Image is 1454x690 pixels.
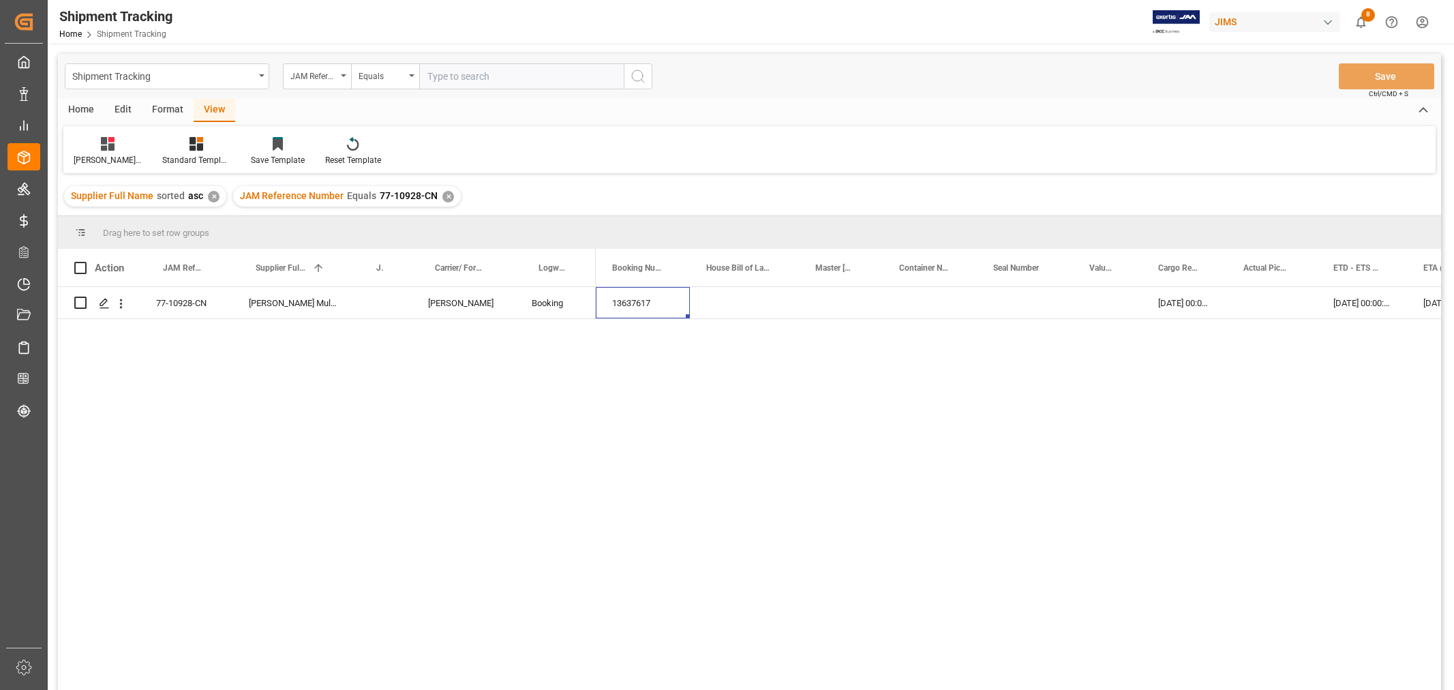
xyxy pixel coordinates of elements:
span: Logward Status [539,263,567,273]
span: asc [188,190,203,201]
span: Equals [347,190,376,201]
span: Drag here to set row groups [103,228,209,238]
span: Supplier Full Name [71,190,153,201]
span: Actual Pickup Date (Origin) [1243,263,1288,273]
span: Carrier/ Forwarder Name [435,263,487,273]
button: open menu [65,63,269,89]
span: Cargo Ready Date (Origin) [1158,263,1198,273]
span: Value (1) [1089,263,1113,273]
input: Type to search [419,63,624,89]
span: JAM Shipment Number [376,263,383,273]
span: Container Number [899,263,948,273]
div: [DATE] 00:00:00 [1142,287,1227,318]
div: JIMS [1209,12,1340,32]
button: Save [1339,63,1434,89]
span: sorted [157,190,185,201]
span: Seal Number [993,263,1039,273]
div: Booking [532,288,579,319]
span: JAM Reference Number [163,263,204,273]
div: Reset Template [325,154,381,166]
div: Press SPACE to select this row. [58,287,596,319]
div: [PERSON_NAME] [412,287,515,318]
span: 8 [1361,8,1375,22]
div: 13637617 [596,287,690,318]
div: Edit [104,99,142,122]
button: open menu [283,63,351,89]
div: Shipment Tracking [59,6,172,27]
div: Format [142,99,194,122]
span: Ctrl/CMD + S [1369,89,1408,99]
a: Home [59,29,82,39]
button: open menu [351,63,419,89]
div: View [194,99,235,122]
div: [PERSON_NAME]'s tracking all # _5 [74,154,142,166]
span: House Bill of Lading Number [706,263,770,273]
div: ✕ [442,191,454,202]
button: search button [624,63,652,89]
div: Save Template [251,154,305,166]
div: Home [58,99,104,122]
div: JAM Reference Number [290,67,337,82]
div: Action [95,262,124,274]
span: ETD - ETS (Origin) [1333,263,1378,273]
span: 77-10928-CN [380,190,438,201]
div: Standard Templates [162,154,230,166]
span: Master [PERSON_NAME] of Lading Number [815,263,854,273]
div: [DATE] 00:00:00 [1317,287,1407,318]
div: ✕ [208,191,219,202]
span: JAM Reference Number [240,190,344,201]
button: JIMS [1209,9,1346,35]
div: [PERSON_NAME] Multimedia [GEOGRAPHIC_DATA] [232,287,353,318]
span: Booking Number [612,263,661,273]
div: Shipment Tracking [72,67,254,84]
div: 77-10928-CN [140,287,232,318]
button: Help Center [1376,7,1407,37]
div: Equals [359,67,405,82]
span: Supplier Full Name [256,263,307,273]
img: Exertis%20JAM%20-%20Email%20Logo.jpg_1722504956.jpg [1153,10,1200,34]
button: show 8 new notifications [1346,7,1376,37]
